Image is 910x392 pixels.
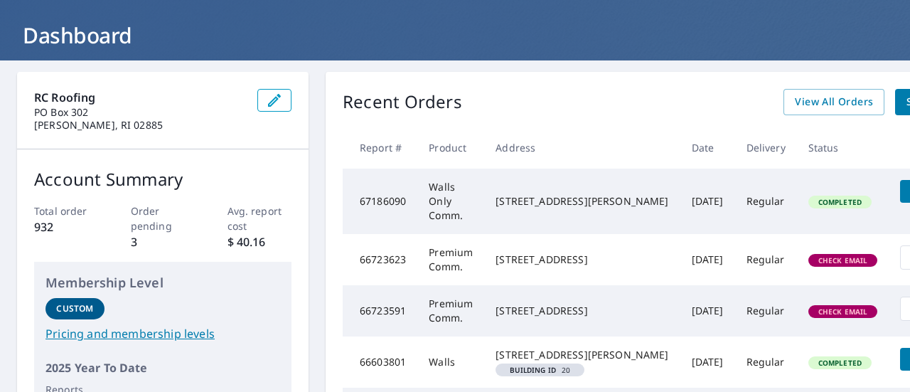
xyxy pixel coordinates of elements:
[45,273,280,292] p: Membership Level
[34,89,246,106] p: RC Roofing
[484,127,680,169] th: Address
[735,337,797,388] td: Regular
[343,127,417,169] th: Report #
[56,302,93,315] p: Custom
[795,93,873,111] span: View All Orders
[34,166,291,192] p: Account Summary
[343,337,417,388] td: 66603801
[343,89,462,115] p: Recent Orders
[797,127,889,169] th: Status
[496,304,668,318] div: [STREET_ADDRESS]
[680,285,735,337] td: [DATE]
[343,234,417,285] td: 66723623
[417,169,484,234] td: Walls Only Comm.
[680,169,735,234] td: [DATE]
[496,348,668,362] div: [STREET_ADDRESS][PERSON_NAME]
[510,366,556,374] em: Building ID
[227,203,292,233] p: Avg. report cost
[680,127,735,169] th: Date
[501,366,579,374] span: 20
[735,127,797,169] th: Delivery
[496,253,668,267] div: [STREET_ADDRESS]
[810,255,877,265] span: Check Email
[34,119,246,132] p: [PERSON_NAME], RI 02885
[417,127,484,169] th: Product
[680,337,735,388] td: [DATE]
[131,233,196,250] p: 3
[810,307,877,317] span: Check Email
[735,169,797,234] td: Regular
[417,285,484,337] td: Premium Comm.
[34,203,99,218] p: Total order
[45,325,280,342] a: Pricing and membership levels
[17,21,893,50] h1: Dashboard
[34,106,246,119] p: PO Box 302
[783,89,884,115] a: View All Orders
[227,233,292,250] p: $ 40.16
[417,337,484,388] td: Walls
[417,234,484,285] td: Premium Comm.
[45,359,280,376] p: 2025 Year To Date
[131,203,196,233] p: Order pending
[810,358,870,368] span: Completed
[810,197,870,207] span: Completed
[680,234,735,285] td: [DATE]
[496,194,668,208] div: [STREET_ADDRESS][PERSON_NAME]
[343,285,417,337] td: 66723591
[735,285,797,337] td: Regular
[343,169,417,234] td: 67186090
[735,234,797,285] td: Regular
[34,218,99,235] p: 932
